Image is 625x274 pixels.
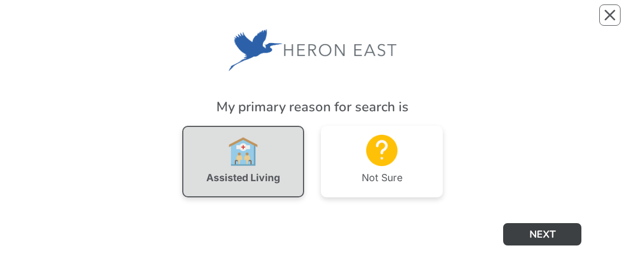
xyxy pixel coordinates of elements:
[229,29,396,71] img: 019cfd7a-41a4-42e8-a61c-9e39912f756a.png
[362,173,403,183] div: Not Sure
[228,136,259,167] img: AL.png
[206,173,280,183] div: Assisted Living
[44,97,581,117] div: My primary reason for search is
[366,135,397,166] img: not-sure.png
[599,4,621,26] button: Close
[503,223,581,245] button: NEXT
